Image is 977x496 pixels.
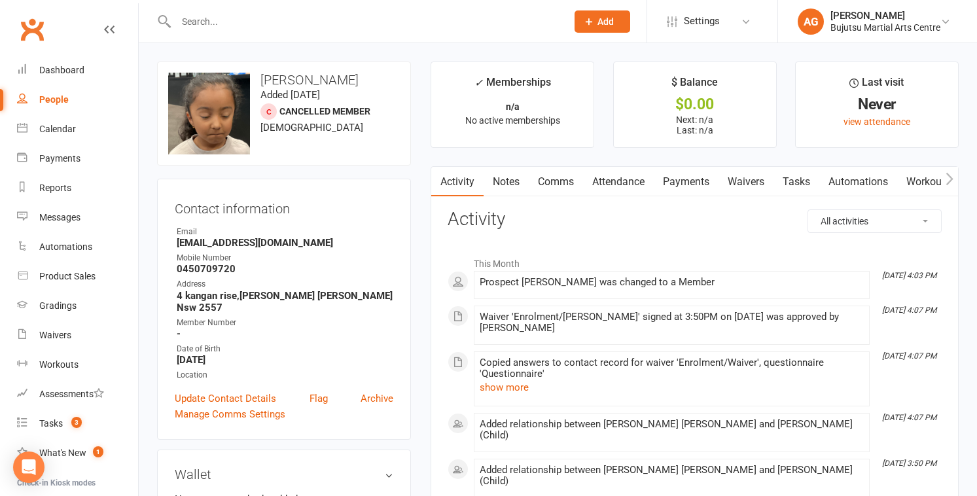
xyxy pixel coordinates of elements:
[17,203,138,232] a: Messages
[71,417,82,428] span: 3
[39,241,92,252] div: Automations
[172,12,558,31] input: Search...
[882,413,936,422] i: [DATE] 4:07 PM
[177,354,393,366] strong: [DATE]
[17,232,138,262] a: Automations
[773,167,819,197] a: Tasks
[177,278,393,291] div: Address
[474,74,551,98] div: Memberships
[175,406,285,422] a: Manage Comms Settings
[39,212,80,222] div: Messages
[17,144,138,173] a: Payments
[17,85,138,115] a: People
[448,250,942,271] li: This Month
[361,391,393,406] a: Archive
[882,271,936,280] i: [DATE] 4:03 PM
[480,311,864,334] div: Waiver 'Enrolment/[PERSON_NAME]' signed at 3:50PM on [DATE] was approved by [PERSON_NAME]
[39,359,79,370] div: Workouts
[177,328,393,340] strong: -
[830,22,940,33] div: Bujutsu Martial Arts Centre
[480,419,864,441] div: Added relationship between [PERSON_NAME] [PERSON_NAME] and [PERSON_NAME] (Child)
[177,252,393,264] div: Mobile Number
[17,291,138,321] a: Gradings
[654,167,719,197] a: Payments
[626,115,764,135] p: Next: n/a Last: n/a
[17,409,138,438] a: Tasks 3
[897,167,959,197] a: Workouts
[671,74,718,97] div: $ Balance
[177,263,393,275] strong: 0450709720
[575,10,630,33] button: Add
[39,448,86,458] div: What's New
[39,330,71,340] div: Waivers
[260,89,320,101] time: Added [DATE]
[465,115,560,126] span: No active memberships
[480,465,864,487] div: Added relationship between [PERSON_NAME] [PERSON_NAME] and [PERSON_NAME] (Child)
[39,183,71,193] div: Reports
[830,10,940,22] div: [PERSON_NAME]
[882,306,936,315] i: [DATE] 4:07 PM
[260,122,363,133] span: [DEMOGRAPHIC_DATA]
[17,321,138,350] a: Waivers
[431,167,484,197] a: Activity
[177,369,393,381] div: Location
[849,74,904,97] div: Last visit
[93,446,103,457] span: 1
[168,73,250,154] img: image1757570719.png
[798,9,824,35] div: AG
[626,97,764,111] div: $0.00
[39,418,63,429] div: Tasks
[448,209,942,230] h3: Activity
[882,459,936,468] i: [DATE] 3:50 PM
[177,290,393,313] strong: 4 kangan rise,[PERSON_NAME] [PERSON_NAME] Nsw 2557
[39,65,84,75] div: Dashboard
[17,115,138,144] a: Calendar
[17,56,138,85] a: Dashboard
[175,391,276,406] a: Update Contact Details
[17,350,138,380] a: Workouts
[583,167,654,197] a: Attendance
[484,167,529,197] a: Notes
[882,351,936,361] i: [DATE] 4:07 PM
[168,73,400,87] h3: [PERSON_NAME]
[177,343,393,355] div: Date of Birth
[17,438,138,468] a: What's New1
[175,467,393,482] h3: Wallet
[16,13,48,46] a: Clubworx
[177,237,393,249] strong: [EMAIL_ADDRESS][DOMAIN_NAME]
[597,16,614,27] span: Add
[819,167,897,197] a: Automations
[17,173,138,203] a: Reports
[529,167,583,197] a: Comms
[39,271,96,281] div: Product Sales
[684,7,720,36] span: Settings
[13,452,44,483] div: Open Intercom Messenger
[808,97,946,111] div: Never
[844,116,910,127] a: view attendance
[39,94,69,105] div: People
[177,317,393,329] div: Member Number
[279,106,370,116] span: Cancelled member
[480,357,864,380] div: Copied answers to contact record for waiver 'Enrolment/Waiver', questionnaire 'Questionnaire'
[17,380,138,409] a: Assessments
[506,101,520,112] strong: n/a
[480,380,529,395] button: show more
[474,77,483,89] i: ✓
[177,226,393,238] div: Email
[480,277,864,288] div: Prospect [PERSON_NAME] was changed to a Member
[310,391,328,406] a: Flag
[39,124,76,134] div: Calendar
[17,262,138,291] a: Product Sales
[719,167,773,197] a: Waivers
[39,389,104,399] div: Assessments
[39,153,80,164] div: Payments
[39,300,77,311] div: Gradings
[175,196,393,216] h3: Contact information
